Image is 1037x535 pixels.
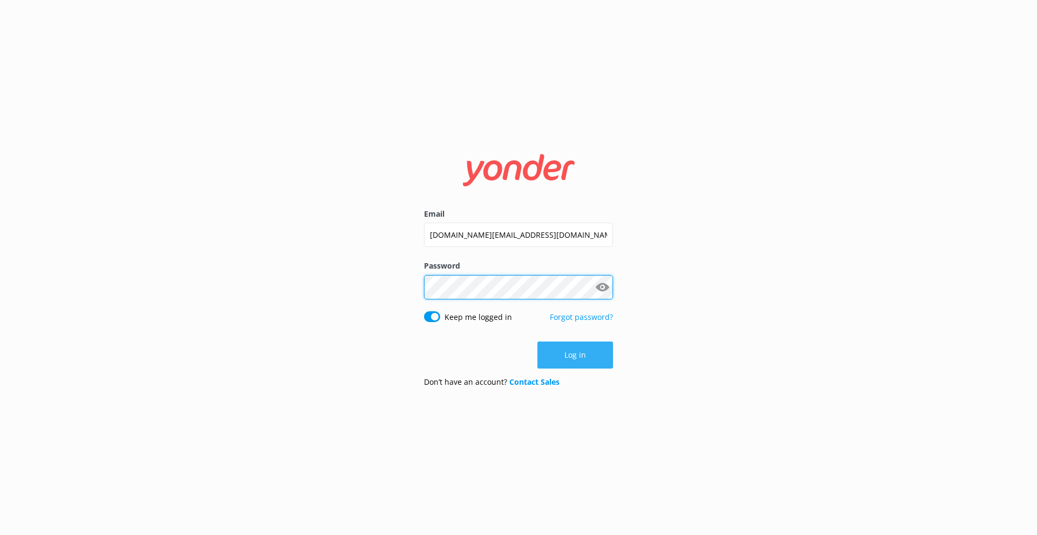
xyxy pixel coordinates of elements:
[424,223,613,247] input: user@emailaddress.com
[424,260,613,272] label: Password
[424,208,613,220] label: Email
[537,342,613,369] button: Log in
[509,377,560,387] a: Contact Sales
[424,376,560,388] p: Don’t have an account?
[445,311,512,323] label: Keep me logged in
[550,312,613,322] a: Forgot password?
[591,276,613,298] button: Show password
